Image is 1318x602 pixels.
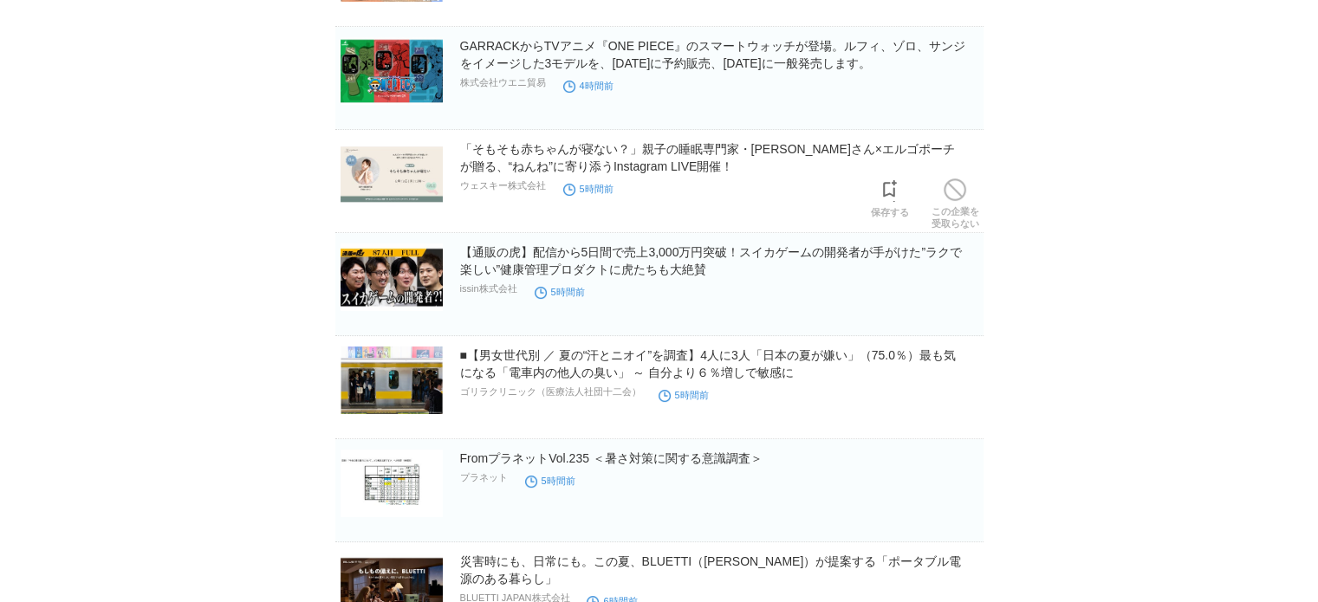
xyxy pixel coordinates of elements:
img: 「そもそも赤ちゃんが寝ない？」親子の睡眠専門家・三橋かなさん×エルゴポーチが贈る、“ねんね”に寄り添うInstagram LIVE開催！ [341,140,443,208]
a: 災害時にも、日常にも。この夏、BLUETTI（[PERSON_NAME]）が提案する「ポータブル電源のある暮らし」 [460,554,962,586]
img: FromプラネットVol.235 ＜暑さ対策に関する意識調査＞ [341,450,443,517]
p: issin株式会社 [460,282,517,295]
a: FromプラネットVol.235 ＜暑さ対策に関する意識調査＞ [460,451,763,465]
time: 4時間前 [563,81,614,91]
a: GARRACKからTVアニメ『ONE PIECE』のスマートウォッチが登場。ルフィ、ゾロ、サンジをイメージした3モデルを、[DATE]に予約販売、[DATE]に一般発売します。 [460,39,965,70]
img: GARRACKからTVアニメ『ONE PIECE』のスマートウォッチが登場。ルフィ、ゾロ、サンジをイメージした3モデルを、8月20日(水)に予約販売、8月27日(水)に一般発売します。 [341,37,443,105]
p: ゴリラクリニック（医療法人社団十二会） [460,385,641,398]
img: 【通販の虎】配信から5日間で売上3,000万円突破！スイカゲームの開発者が手がけた”ラクで楽しい”健康管理プロダクトに虎たちも大絶賛 [341,243,443,311]
p: プラネット [460,471,508,484]
time: 5時間前 [525,476,575,486]
img: ■【男女世代別 ／ 夏の“汗とニオイ”を調査】4人に3人「日本の夏が嫌い」（75.0％）最も気になる「電車内の他人の臭い」 ～ 自分より６％増しで敏感に [341,346,443,414]
p: ウェスキー株式会社 [460,179,546,192]
a: 【通販の虎】配信から5日間で売上3,000万円突破！スイカゲームの開発者が手がけた”ラクで楽しい”健康管理プロダクトに虎たちも大絶賛 [460,245,962,276]
time: 5時間前 [659,390,709,400]
a: この企業を受取らない [932,174,979,230]
time: 5時間前 [563,184,614,194]
time: 5時間前 [535,287,585,297]
a: ■【男女世代別 ／ 夏の“汗とニオイ”を調査】4人に3人「日本の夏が嫌い」（75.0％）最も気になる「電車内の他人の臭い」 ～ 自分より６％増しで敏感に [460,348,956,379]
a: 保存する [871,175,909,218]
a: 「そもそも赤ちゃんが寝ない？」親子の睡眠専門家・[PERSON_NAME]さん×エルゴポーチが贈る、“ねんね”に寄り添うInstagram LIVE開催！ [460,142,955,173]
p: 株式会社ウエニ貿易 [460,76,546,89]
